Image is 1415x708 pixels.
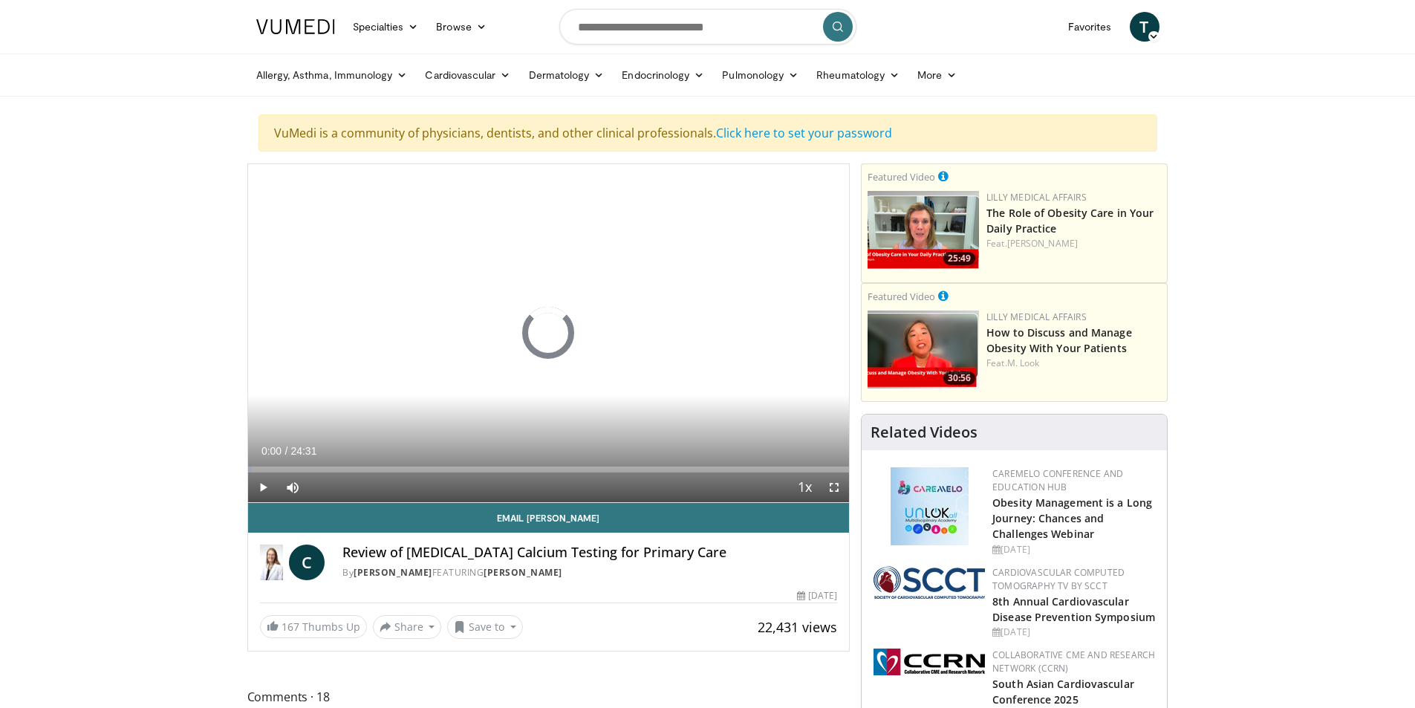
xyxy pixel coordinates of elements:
span: / [285,445,288,457]
button: Share [373,615,442,639]
a: 30:56 [868,311,979,389]
button: Playback Rate [790,472,819,502]
a: 167 Thumbs Up [260,615,367,638]
img: VuMedi Logo [256,19,335,34]
div: Feat. [986,237,1161,250]
a: 8th Annual Cardiovascular Disease Prevention Symposium [992,594,1155,624]
div: Progress Bar [248,467,850,472]
a: [PERSON_NAME] [484,566,562,579]
h4: Review of [MEDICAL_DATA] Calcium Testing for Primary Care [342,545,837,561]
div: [DATE] [992,626,1155,639]
a: M. Look [1007,357,1040,369]
a: Collaborative CME and Research Network (CCRN) [992,649,1155,675]
a: The Role of Obesity Care in Your Daily Practice [986,206,1154,236]
a: Email [PERSON_NAME] [248,503,850,533]
a: Cardiovascular [416,60,519,90]
span: 0:00 [261,445,282,457]
span: 167 [282,620,299,634]
img: Dr. Catherine P. Benziger [260,545,284,580]
button: Save to [447,615,523,639]
img: 45df64a9-a6de-482c-8a90-ada250f7980c.png.150x105_q85_autocrop_double_scale_upscale_version-0.2.jpg [891,467,969,545]
a: Rheumatology [807,60,908,90]
img: 51a70120-4f25-49cc-93a4-67582377e75f.png.150x105_q85_autocrop_double_scale_upscale_version-0.2.png [874,566,985,599]
a: Dermatology [520,60,614,90]
small: Featured Video [868,170,935,184]
a: [PERSON_NAME] [354,566,432,579]
a: T [1130,12,1159,42]
button: Play [248,472,278,502]
span: 25:49 [943,252,975,265]
a: Click here to set your password [716,125,892,141]
a: Specialties [344,12,428,42]
a: How to Discuss and Manage Obesity With Your Patients [986,325,1132,355]
span: 22,431 views [758,618,837,636]
a: CaReMeLO Conference and Education Hub [992,467,1123,493]
input: Search topics, interventions [559,9,856,45]
img: a04ee3ba-8487-4636-b0fb-5e8d268f3737.png.150x105_q85_autocrop_double_scale_upscale_version-0.2.png [874,649,985,675]
a: Browse [427,12,495,42]
div: VuMedi is a community of physicians, dentists, and other clinical professionals. [258,114,1157,152]
img: e1208b6b-349f-4914-9dd7-f97803bdbf1d.png.150x105_q85_crop-smart_upscale.png [868,191,979,269]
a: Obesity Management is a Long Journey: Chances and Challenges Webinar [992,496,1152,541]
a: Cardiovascular Computed Tomography TV by SCCT [992,566,1125,592]
div: By FEATURING [342,566,837,579]
a: Pulmonology [713,60,807,90]
span: 24:31 [290,445,316,457]
div: [DATE] [992,543,1155,556]
h4: Related Videos [871,423,978,441]
a: Endocrinology [613,60,713,90]
a: [PERSON_NAME] [1007,237,1078,250]
small: Featured Video [868,290,935,303]
span: 30:56 [943,371,975,385]
a: Lilly Medical Affairs [986,191,1087,204]
video-js: Video Player [248,164,850,503]
a: South Asian Cardiovascular Conference 2025 [992,677,1134,707]
button: Mute [278,472,308,502]
div: [DATE] [797,589,837,603]
img: c98a6a29-1ea0-4bd5-8cf5-4d1e188984a7.png.150x105_q85_crop-smart_upscale.png [868,311,979,389]
a: 25:49 [868,191,979,269]
a: More [908,60,966,90]
div: Feat. [986,357,1161,370]
a: C [289,545,325,580]
a: Allergy, Asthma, Immunology [247,60,417,90]
a: Favorites [1059,12,1121,42]
span: Comments 18 [247,687,850,707]
a: Lilly Medical Affairs [986,311,1087,323]
button: Fullscreen [819,472,849,502]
